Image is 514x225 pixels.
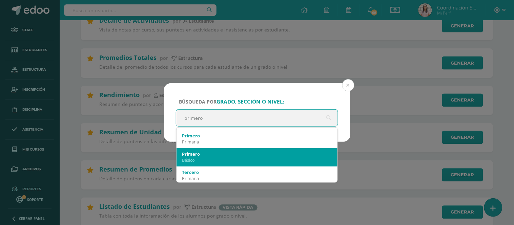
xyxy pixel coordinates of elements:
div: Primaria [182,175,332,181]
div: Primero [182,151,332,157]
button: Close (Esc) [342,79,354,91]
div: Primaria [182,139,332,145]
span: Búsqueda por [179,98,285,105]
div: Básico [182,157,332,163]
div: Primero [182,133,332,139]
input: ej. Primero primaria, etc. [176,110,338,126]
div: Tercero [182,169,332,175]
strong: grado, sección o nivel: [217,98,285,105]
